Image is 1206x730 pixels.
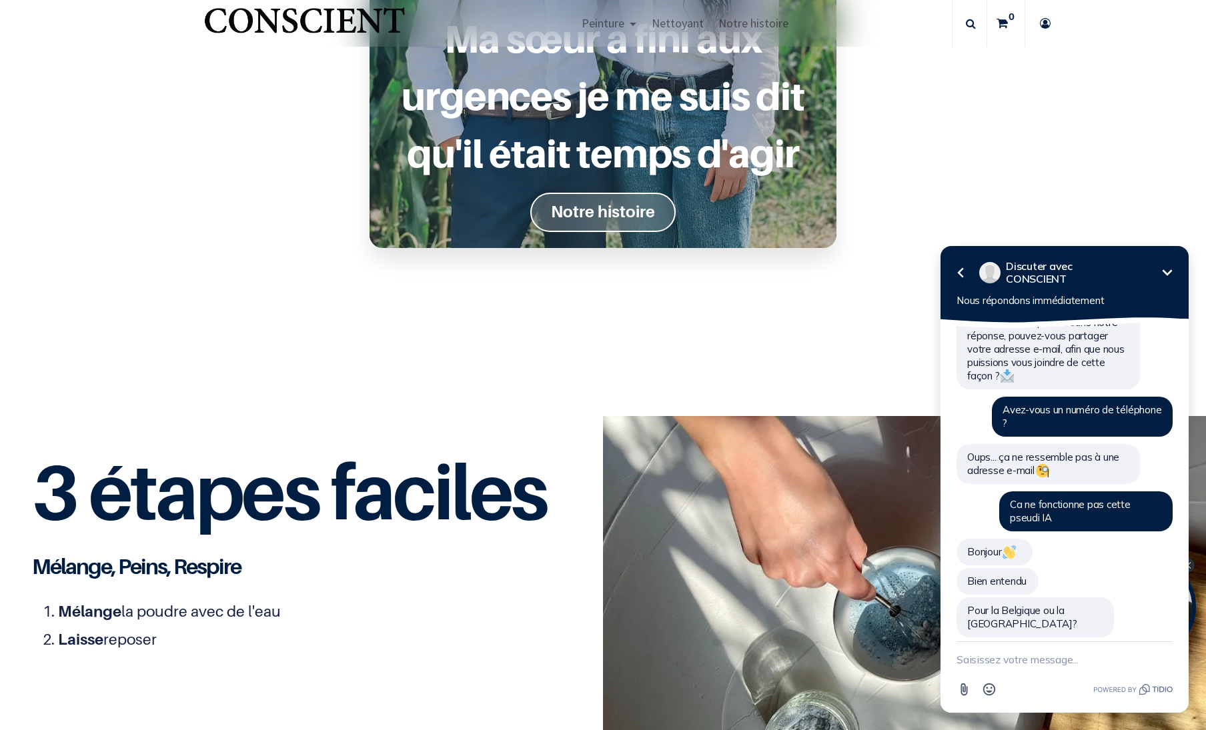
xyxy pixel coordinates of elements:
span: Notre histoire [718,15,788,31]
span: Nettoyant [652,15,704,31]
span: Mélange [58,602,121,620]
span: 3 étapes faciles [32,445,546,537]
iframe: Tidio Chat [923,232,1206,730]
li: la poudre avec de l'eau [58,600,527,623]
a: Ma sœur a fini aux urgences je me suis dit qu'il était temps d'agir [386,10,820,182]
span: Peinture [582,15,624,31]
font: Notre histoire [551,202,655,221]
span: Mélange, Peins, Respire [32,553,241,579]
span: Laisse [58,630,103,648]
li: reposer [58,628,527,651]
a: Notre histoire [530,193,676,232]
sup: 0 [1005,10,1018,23]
